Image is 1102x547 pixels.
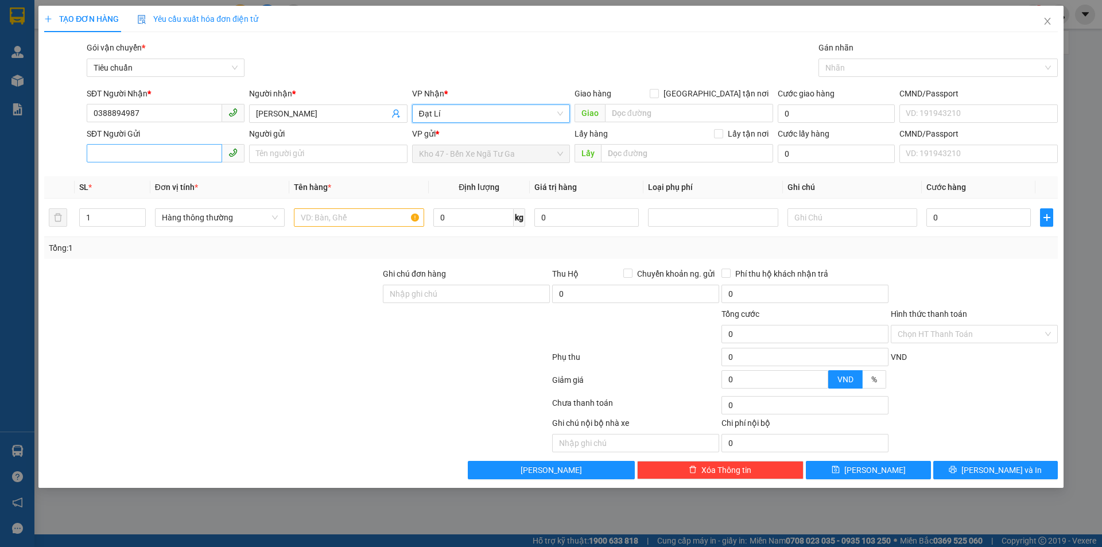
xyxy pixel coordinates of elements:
span: Hàng thông thường [162,209,278,226]
span: Thu Hộ [552,269,579,278]
span: plus [44,15,52,23]
div: Tổng: 1 [49,242,425,254]
input: VD: Bàn, Ghế [294,208,424,227]
span: Giao hàng [575,89,611,98]
span: user-add [391,109,401,118]
input: Cước lấy hàng [778,145,895,163]
span: Lấy [575,144,601,162]
span: [PERSON_NAME] [521,464,582,476]
span: up [818,372,825,379]
div: SĐT Người Nhận [87,87,245,100]
input: Cước giao hàng [778,104,895,123]
button: delete [49,208,67,227]
span: down [818,381,825,387]
div: SĐT Người Gửi [87,127,245,140]
span: save [832,465,840,475]
div: VP gửi [412,127,570,140]
div: Ghi chú nội bộ nhà xe [552,417,719,434]
label: Gán nhãn [818,43,853,52]
button: deleteXóa Thông tin [637,461,804,479]
div: Người nhận [249,87,407,100]
span: Gói vận chuyển [87,43,145,52]
span: Lấy hàng [575,129,608,138]
span: close [1043,17,1052,26]
label: Ghi chú đơn hàng [383,269,446,278]
span: VND [837,375,853,384]
span: printer [949,465,957,475]
span: Định lượng [459,183,499,192]
span: Giao [575,104,605,122]
span: SL [79,183,88,192]
span: TẠO ĐƠN HÀNG [44,14,119,24]
span: plus [1041,213,1052,222]
span: Tiêu chuẩn [94,59,238,76]
span: Yêu cầu xuất hóa đơn điện tử [137,14,258,24]
div: Người gửi [249,127,407,140]
button: plus [1040,208,1053,227]
span: Đạt Lí [419,105,563,122]
div: Phụ thu [551,351,720,371]
button: printer[PERSON_NAME] và In [933,461,1058,479]
span: Decrease Value [815,379,828,388]
label: Cước giao hàng [778,89,835,98]
span: Phí thu hộ khách nhận trả [731,267,833,280]
span: Tên hàng [294,183,331,192]
span: Increase Value [133,209,145,218]
button: Close [1031,6,1064,38]
span: VND [891,352,907,362]
span: % [871,375,877,384]
span: Giá trị hàng [534,183,577,192]
th: Loại phụ phí [643,176,782,199]
span: Chuyển khoản ng. gửi [633,267,719,280]
span: Increase Value [815,371,828,379]
span: Đơn vị tính [155,183,198,192]
div: Chi phí nội bộ [721,417,888,434]
span: phone [228,108,238,117]
div: Giảm giá [551,374,720,394]
input: Nhập ghi chú [552,434,719,452]
span: Kho 47 - Bến Xe Ngã Tư Ga [419,145,563,162]
span: kg [514,208,525,227]
span: [PERSON_NAME] [844,464,906,476]
th: Ghi chú [783,176,922,199]
div: CMND/Passport [899,127,1057,140]
input: Ghi chú đơn hàng [383,285,550,303]
span: [GEOGRAPHIC_DATA] tận nơi [659,87,773,100]
div: CMND/Passport [899,87,1057,100]
span: delete [689,465,697,475]
input: Dọc đường [605,104,773,122]
button: save[PERSON_NAME] [806,461,930,479]
span: up [136,211,143,218]
span: Tổng cước [721,309,759,319]
div: Chưa thanh toán [551,397,720,417]
label: Hình thức thanh toán [891,309,967,319]
span: Xóa Thông tin [701,464,751,476]
input: Ghi Chú [787,208,917,227]
span: Cước hàng [926,183,966,192]
span: VP Nhận [412,89,444,98]
span: phone [228,148,238,157]
label: Cước lấy hàng [778,129,829,138]
span: down [136,219,143,226]
input: Dọc đường [601,144,773,162]
input: 0 [534,208,639,227]
span: Lấy tận nơi [723,127,773,140]
span: [PERSON_NAME] và In [961,464,1042,476]
span: Decrease Value [133,218,145,226]
img: icon [137,15,146,24]
button: [PERSON_NAME] [468,461,635,479]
